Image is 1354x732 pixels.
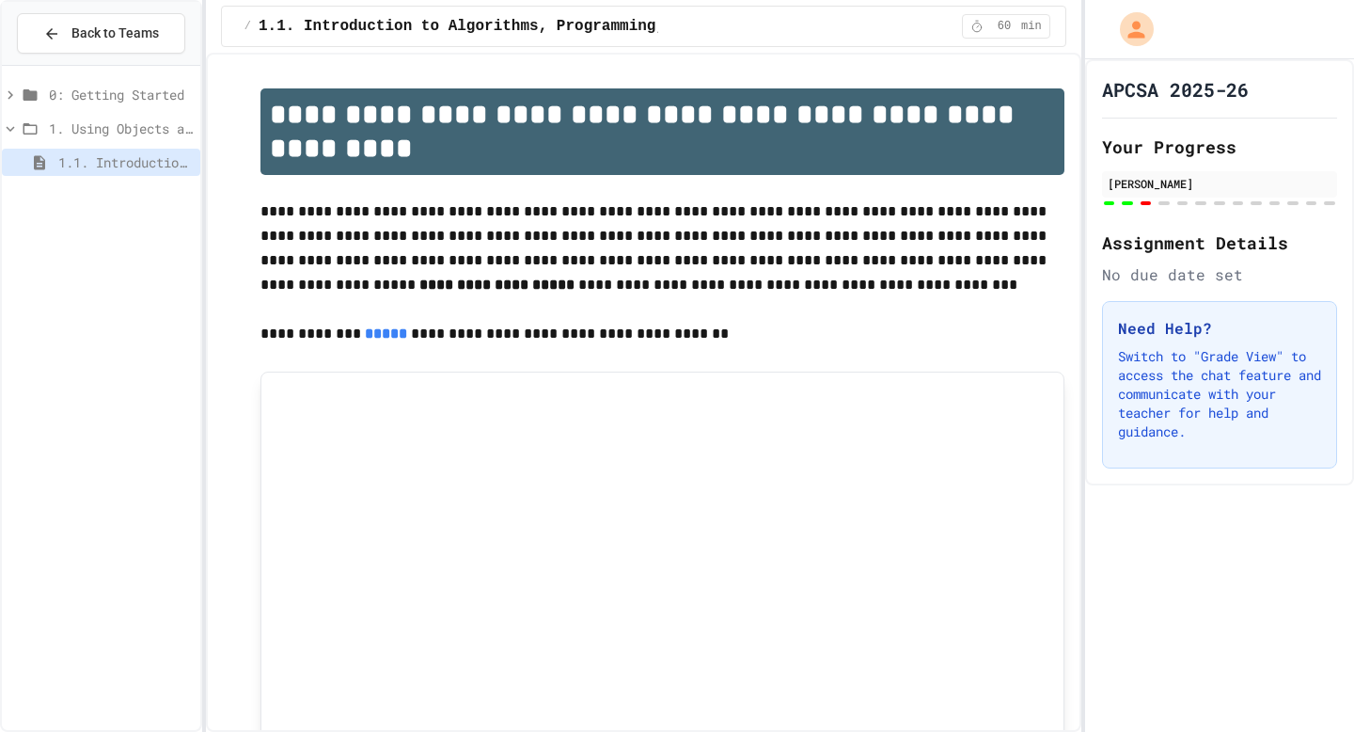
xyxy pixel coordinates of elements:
[1102,76,1249,103] h1: APCSA 2025-26
[1108,175,1331,192] div: [PERSON_NAME]
[71,24,159,43] span: Back to Teams
[259,15,792,38] span: 1.1. Introduction to Algorithms, Programming, and Compilers
[49,119,193,138] span: 1. Using Objects and Methods
[1021,19,1042,34] span: min
[1102,263,1337,286] div: No due date set
[1118,317,1321,340] h3: Need Help?
[58,152,193,172] span: 1.1. Introduction to Algorithms, Programming, and Compilers
[1102,230,1337,256] h2: Assignment Details
[17,13,185,54] button: Back to Teams
[1102,134,1337,160] h2: Your Progress
[989,19,1019,34] span: 60
[49,85,193,104] span: 0: Getting Started
[244,19,251,34] span: /
[1118,347,1321,441] p: Switch to "Grade View" to access the chat feature and communicate with your teacher for help and ...
[1100,8,1158,51] div: My Account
